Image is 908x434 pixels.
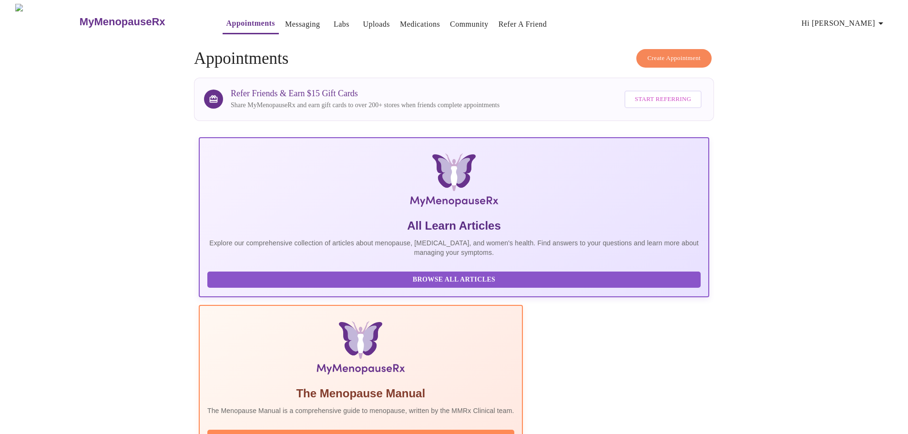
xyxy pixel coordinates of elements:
button: Browse All Articles [207,272,701,288]
h3: MyMenopauseRx [80,16,165,28]
button: Appointments [223,14,279,34]
a: Community [450,18,489,31]
img: MyMenopauseRx Logo [284,153,624,211]
a: Uploads [363,18,390,31]
a: Labs [334,18,349,31]
button: Uploads [359,15,394,34]
a: Messaging [285,18,320,31]
button: Medications [396,15,444,34]
img: Menopause Manual [256,321,465,378]
h3: Refer Friends & Earn $15 Gift Cards [231,89,500,99]
button: Create Appointment [636,49,712,68]
button: Labs [326,15,357,34]
a: Refer a Friend [499,18,547,31]
span: Hi [PERSON_NAME] [802,17,887,30]
img: MyMenopauseRx Logo [15,4,78,40]
a: MyMenopauseRx [78,5,203,39]
p: Share MyMenopauseRx and earn gift cards to over 200+ stores when friends complete appointments [231,101,500,110]
button: Messaging [281,15,324,34]
button: Start Referring [624,91,702,108]
h5: The Menopause Manual [207,386,514,401]
h4: Appointments [194,49,714,68]
a: Start Referring [622,86,704,113]
p: The Menopause Manual is a comprehensive guide to menopause, written by the MMRx Clinical team. [207,406,514,415]
button: Community [446,15,492,34]
a: Browse All Articles [207,275,703,283]
a: Medications [400,18,440,31]
p: Explore our comprehensive collection of articles about menopause, [MEDICAL_DATA], and women's hea... [207,238,701,257]
a: Appointments [226,17,275,30]
button: Hi [PERSON_NAME] [798,14,890,33]
h5: All Learn Articles [207,218,701,233]
button: Refer a Friend [495,15,551,34]
span: Create Appointment [647,53,701,64]
span: Start Referring [635,94,691,105]
span: Browse All Articles [217,274,691,286]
